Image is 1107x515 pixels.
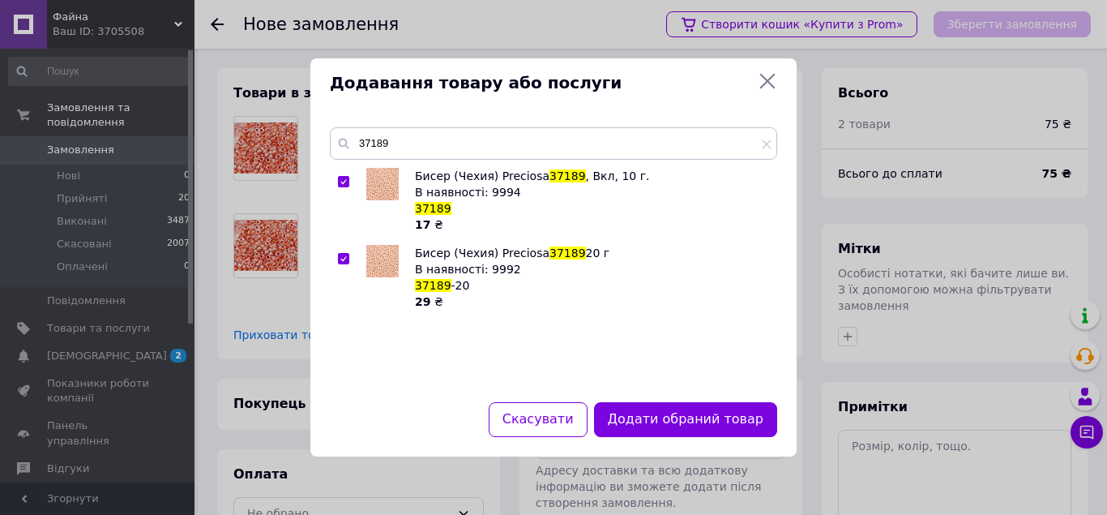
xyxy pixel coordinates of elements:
span: Бисер (Чехия) Preciosa [415,247,549,260]
div: ₴ [415,217,768,233]
img: Бисер (Чехия) Preciosa 37189, Вкл, 10 г. [366,168,399,200]
span: 37189 [549,170,586,182]
b: 17 [415,218,430,231]
span: 37189 [549,247,586,260]
button: Додати обраний товар [594,402,777,437]
div: В наявності: 9992 [415,261,768,277]
span: Додавання товару або послуги [330,71,751,95]
button: Скасувати [489,402,588,437]
div: ₴ [415,294,768,310]
input: Пошук за товарами та послугами [330,127,777,160]
span: 37189 [415,279,451,292]
span: , Вкл, 10 г. [586,170,650,182]
img: Бисер (Чехия) Preciosa 37189 20 г [366,245,399,277]
span: -20 [451,279,470,292]
span: Бисер (Чехия) Preciosa [415,170,549,182]
span: 37189 [415,202,451,215]
span: 20 г [586,247,610,260]
div: В наявності: 9994 [415,184,768,200]
b: 29 [415,295,430,308]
